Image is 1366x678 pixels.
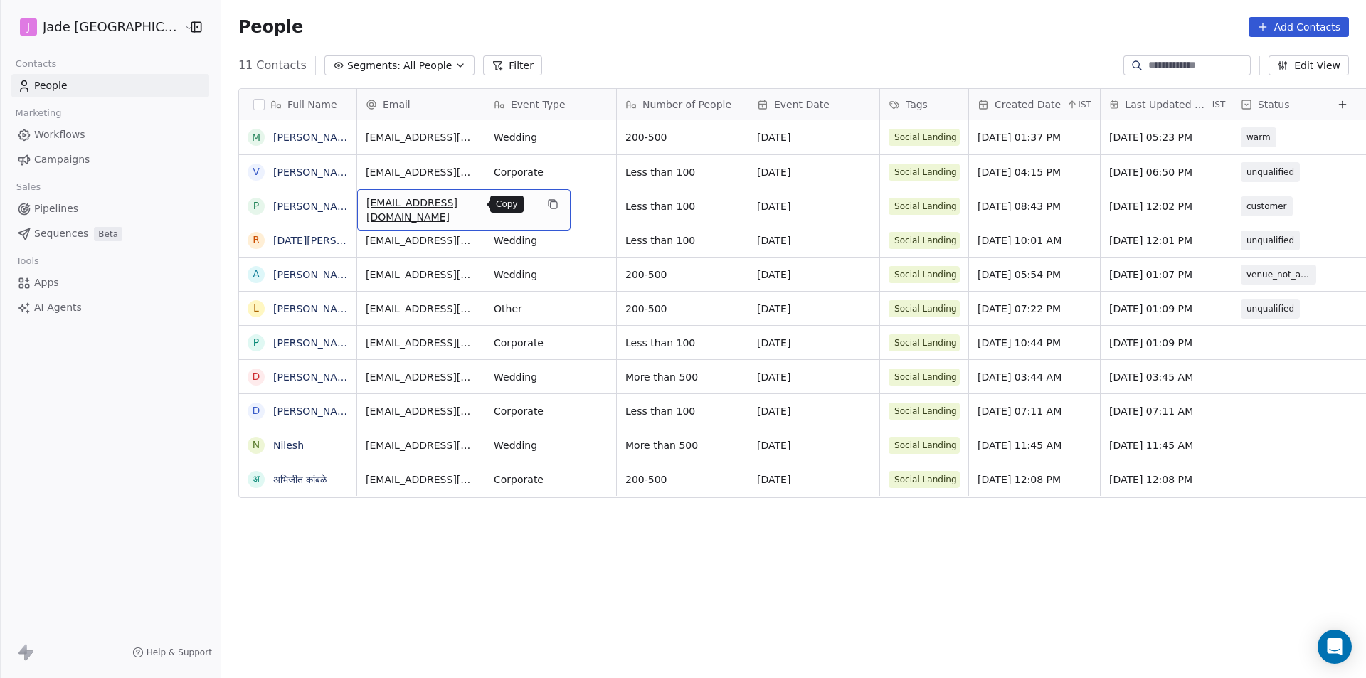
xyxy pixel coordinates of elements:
[889,471,960,488] span: Social Landing Page
[757,472,871,487] span: [DATE]
[889,334,960,351] span: Social Landing Page
[11,148,209,171] a: Campaigns
[1246,130,1271,144] span: warm
[485,89,616,120] div: Event Type
[34,78,68,93] span: People
[889,198,960,215] span: Social Landing Page
[1246,302,1294,316] span: unqualified
[1101,89,1232,120] div: Last Updated DateIST
[253,403,260,418] div: D
[978,302,1091,316] span: [DATE] 07:22 PM
[1232,89,1325,120] div: Status
[494,130,608,144] span: Wedding
[757,199,871,213] span: [DATE]
[1246,233,1294,248] span: unqualified
[366,370,476,384] span: [EMAIL_ADDRESS][DOMAIN_NAME]
[34,201,78,216] span: Pipelines
[34,226,88,241] span: Sequences
[1269,55,1349,75] button: Edit View
[494,268,608,282] span: Wedding
[494,302,608,316] span: Other
[625,472,739,487] span: 200-500
[366,130,476,144] span: [EMAIL_ADDRESS][DOMAIN_NAME]
[253,267,260,282] div: A
[366,336,476,350] span: [EMAIL_ADDRESS][DOMAIN_NAME]
[978,233,1091,248] span: [DATE] 10:01 AM
[774,97,830,112] span: Event Date
[287,97,337,112] span: Full Name
[347,58,401,73] span: Segments:
[366,196,536,224] span: [EMAIL_ADDRESS][DOMAIN_NAME]
[34,152,90,167] span: Campaigns
[11,271,209,295] a: Apps
[273,406,356,417] a: [PERSON_NAME]
[34,275,59,290] span: Apps
[11,222,209,245] a: SequencesBeta
[11,123,209,147] a: Workflows
[625,130,739,144] span: 200-500
[1246,268,1311,282] span: venue_not_available
[748,89,879,120] div: Event Date
[1078,99,1091,110] span: IST
[617,89,748,120] div: Number of People
[757,130,871,144] span: [DATE]
[238,57,307,74] span: 11 Contacts
[366,165,476,179] span: [EMAIL_ADDRESS][DOMAIN_NAME]
[494,370,608,384] span: Wedding
[253,164,260,179] div: V
[273,371,356,383] a: [PERSON_NAME]
[496,198,518,210] p: Copy
[625,268,739,282] span: 200-500
[494,199,608,213] span: Social
[273,269,469,280] a: [PERSON_NAME][DEMOGRAPHIC_DATA]
[366,233,476,248] span: [EMAIL_ADDRESS][DOMAIN_NAME]
[253,301,259,316] div: L
[889,232,960,249] span: Social Landing Page
[625,336,739,350] span: Less than 100
[147,647,212,658] span: Help & Support
[757,268,871,282] span: [DATE]
[889,369,960,386] span: Social Landing Page
[757,438,871,452] span: [DATE]
[889,300,960,317] span: Social Landing Page
[494,438,608,452] span: Wedding
[273,235,390,246] a: [DATE][PERSON_NAME]
[978,370,1091,384] span: [DATE] 03:44 AM
[253,233,260,248] div: R
[34,127,85,142] span: Workflows
[889,266,960,283] span: Social Landing Page
[1318,630,1352,664] div: Open Intercom Messenger
[1258,97,1290,112] span: Status
[10,176,47,198] span: Sales
[239,120,357,652] div: grid
[494,165,608,179] span: Corporate
[239,89,356,120] div: Full Name
[511,97,566,112] span: Event Type
[889,129,960,146] span: Social Landing Page
[366,268,476,282] span: [EMAIL_ADDRESS][DOMAIN_NAME]
[11,197,209,221] a: Pipelines
[357,89,485,120] div: Email
[1109,438,1223,452] span: [DATE] 11:45 AM
[757,165,871,179] span: [DATE]
[1109,302,1223,316] span: [DATE] 01:09 PM
[273,132,356,143] a: [PERSON_NAME]
[625,199,739,213] span: Less than 100
[10,250,45,272] span: Tools
[94,227,122,241] span: Beta
[757,404,871,418] span: [DATE]
[978,472,1091,487] span: [DATE] 12:08 PM
[969,89,1100,120] div: Created DateIST
[625,165,739,179] span: Less than 100
[889,164,960,181] span: Social Landing Page
[1109,268,1223,282] span: [DATE] 01:07 PM
[253,198,259,213] div: P
[366,404,476,418] span: [EMAIL_ADDRESS][DOMAIN_NAME]
[1109,130,1223,144] span: [DATE] 05:23 PM
[1246,199,1287,213] span: customer
[34,300,82,315] span: AI Agents
[978,268,1091,282] span: [DATE] 05:54 PM
[494,233,608,248] span: Wedding
[757,233,871,248] span: [DATE]
[757,302,871,316] span: [DATE]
